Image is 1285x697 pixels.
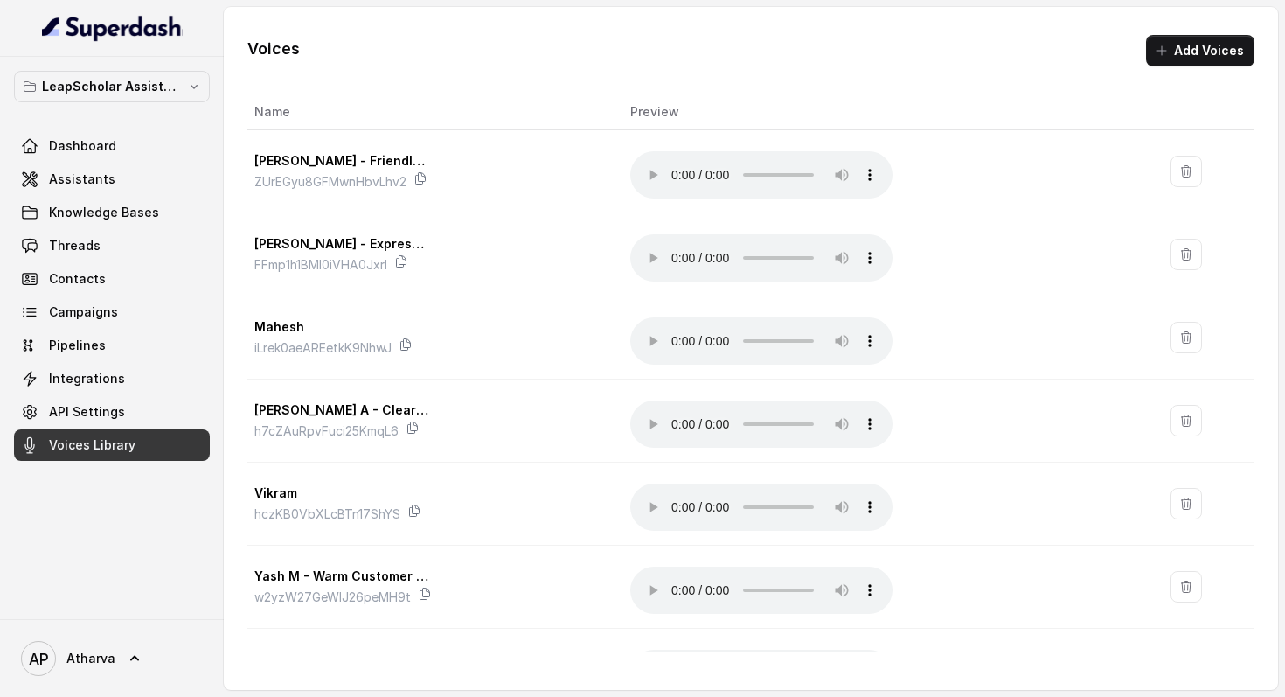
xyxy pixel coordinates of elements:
[254,254,387,275] p: FFmp1h1BMl0iVHA0JxrI
[254,421,399,442] p: h7cZAuRpvFuci25KmqL6
[630,567,893,614] audio: Your browser does not support the audio element.
[254,338,392,359] p: iLrek0aeAREetkK9NhwJ
[49,237,101,254] span: Threads
[29,650,49,668] text: AP
[49,171,115,188] span: Assistants
[14,330,210,361] a: Pipelines
[14,396,210,428] a: API Settings
[254,233,429,254] p: [PERSON_NAME] - Expressive & Cheerful Hindi Narrator
[254,400,429,421] p: [PERSON_NAME] A - Clear & Professional
[254,150,429,171] p: [PERSON_NAME] - Friendly Customer Care Voice
[254,483,429,504] p: Vikram
[630,401,893,448] audio: Your browser does not support the audio element.
[49,303,118,321] span: Campaigns
[42,14,183,42] img: light.svg
[630,234,893,282] audio: Your browser does not support the audio element.
[630,317,893,365] audio: Your browser does not support the audio element.
[49,370,125,387] span: Integrations
[247,94,616,130] th: Name
[254,504,400,525] p: hczKB0VbXLcBTn17ShYS
[49,137,116,155] span: Dashboard
[49,204,159,221] span: Knowledge Bases
[49,270,106,288] span: Contacts
[254,587,411,608] p: w2yzW27GeWlJ26peMH9t
[14,71,210,102] button: LeapScholar Assistant
[1146,35,1254,66] button: Add Voices
[49,337,106,354] span: Pipelines
[254,171,406,192] p: ZUrEGyu8GFMwnHbvLhv2
[254,566,429,587] p: Yash M - Warm Customer Care Agent
[14,634,210,683] a: Atharva
[14,429,210,461] a: Voices Library
[14,164,210,195] a: Assistants
[247,35,300,66] h1: Voices
[14,197,210,228] a: Knowledge Bases
[616,94,1156,130] th: Preview
[14,130,210,162] a: Dashboard
[630,650,893,697] audio: Your browser does not support the audio element.
[49,403,125,421] span: API Settings
[630,151,893,199] audio: Your browser does not support the audio element.
[14,230,210,261] a: Threads
[14,363,210,394] a: Integrations
[254,317,429,338] p: Mahesh
[66,650,115,667] span: Atharva
[42,76,182,97] p: LeapScholar Assistant
[14,263,210,295] a: Contacts
[254,649,429,670] p: Shanaya - Customer Care Agent
[630,484,893,531] audio: Your browser does not support the audio element.
[14,296,210,328] a: Campaigns
[49,436,135,454] span: Voices Library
